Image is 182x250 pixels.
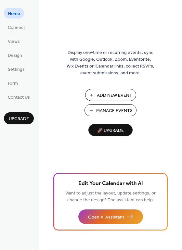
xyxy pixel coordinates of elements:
[67,49,154,77] span: Display one-time or recurring events, sync with Google, Outlook, Zoom, Eventbrite, Wix Events or ...
[8,80,18,87] span: Form
[4,78,22,88] a: Form
[65,189,156,205] span: Want to adjust the layout, update settings, or change the design? The assistant can help.
[4,112,34,124] button: Upgrade
[88,214,124,221] span: Open AI Assistant
[8,24,25,31] span: Connect
[4,50,26,60] a: Design
[9,116,29,122] span: Upgrade
[78,209,143,224] button: Open AI Assistant
[8,38,20,45] span: Views
[92,126,129,135] span: 🚀 Upgrade
[8,52,22,59] span: Design
[4,8,24,19] a: Home
[8,10,20,17] span: Home
[96,107,133,114] span: Manage Events
[85,89,136,101] button: Add New Event
[4,36,24,46] a: Views
[8,94,30,101] span: Contact Us
[8,66,25,73] span: Settings
[97,92,132,99] span: Add New Event
[84,104,136,116] button: Manage Events
[88,124,133,136] button: 🚀 Upgrade
[4,22,29,32] a: Connect
[78,179,143,188] span: Edit Your Calendar with AI
[4,92,34,102] a: Contact Us
[4,64,29,74] a: Settings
